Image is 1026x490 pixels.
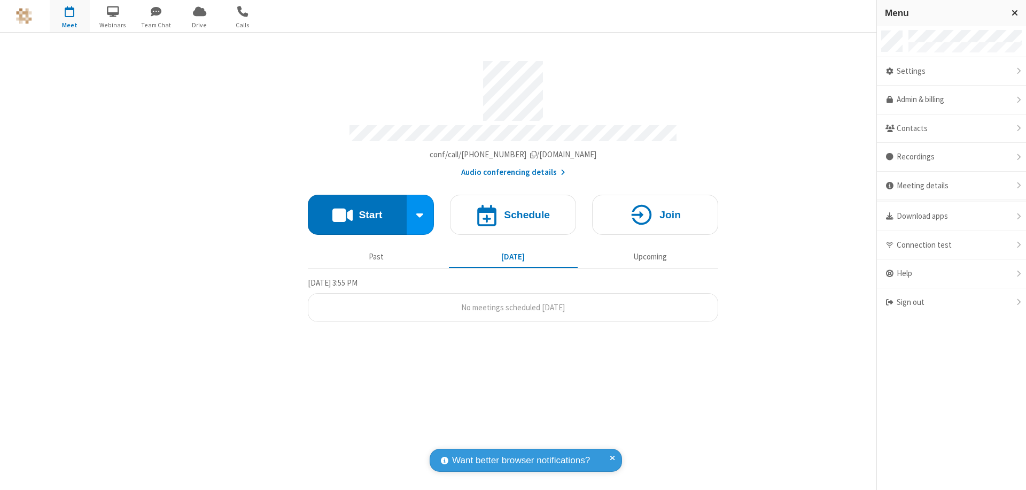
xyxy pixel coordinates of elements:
button: Upcoming [586,247,714,267]
button: Schedule [450,195,576,235]
section: Today's Meetings [308,277,718,323]
span: Team Chat [136,20,176,30]
div: Start conference options [407,195,434,235]
button: Start [308,195,407,235]
button: [DATE] [449,247,578,267]
button: Audio conferencing details [461,166,565,179]
a: Admin & billing [877,86,1026,114]
h4: Start [359,210,382,220]
div: Sign out [877,288,1026,317]
span: Meet [50,20,90,30]
button: Past [312,247,441,267]
button: Copy my meeting room linkCopy my meeting room link [430,149,597,161]
span: No meetings scheduled [DATE] [461,302,565,312]
section: Account details [308,53,718,179]
div: Recordings [877,143,1026,172]
button: Join [592,195,718,235]
h4: Schedule [504,210,550,220]
h3: Menu [885,8,1002,18]
img: QA Selenium DO NOT DELETE OR CHANGE [16,8,32,24]
div: Settings [877,57,1026,86]
div: Connection test [877,231,1026,260]
span: [DATE] 3:55 PM [308,278,357,288]
h4: Join [659,210,681,220]
div: Help [877,259,1026,288]
span: Calls [223,20,263,30]
div: Meeting details [877,172,1026,201]
div: Download apps [877,202,1026,231]
span: Want better browser notifications? [452,454,590,468]
span: Drive [180,20,220,30]
span: Webinars [93,20,133,30]
div: Contacts [877,114,1026,143]
span: Copy my meeting room link [430,149,597,159]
